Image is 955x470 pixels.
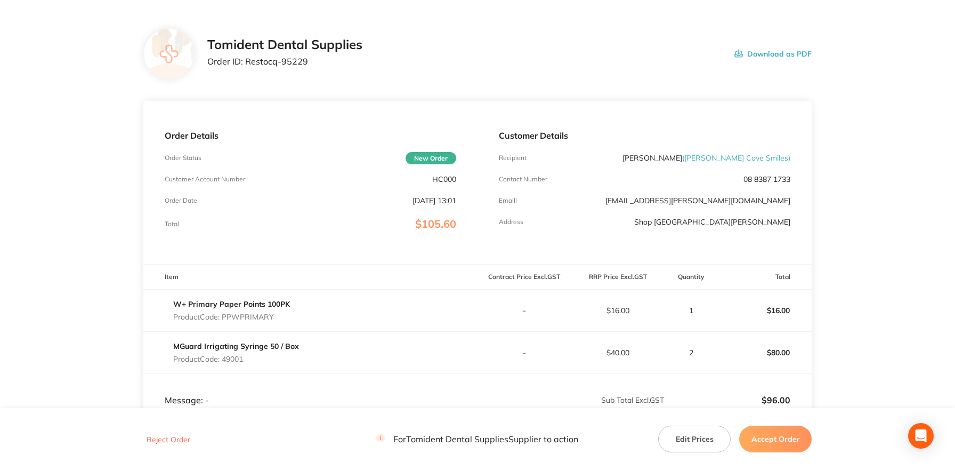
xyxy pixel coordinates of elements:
[572,306,665,315] p: $16.00
[478,396,664,404] p: Sub Total Excl. GST
[412,196,456,205] p: [DATE] 13:01
[739,426,812,452] button: Accept Order
[165,176,245,183] p: Customer Account Number
[499,218,523,226] p: Address
[143,265,477,290] th: Item
[665,265,718,290] th: Quantity
[658,426,731,452] button: Edit Prices
[165,220,179,228] p: Total
[634,218,790,226] p: Shop [GEOGRAPHIC_DATA][PERSON_NAME]
[682,153,790,163] span: ( [PERSON_NAME] Cove Smiles )
[743,175,790,184] p: 08 8387 1733
[665,306,717,315] p: 1
[415,217,456,230] span: $105.60
[499,176,547,183] p: Contact Number
[143,435,193,444] button: Reject Order
[165,131,456,140] p: Order Details
[165,197,197,204] p: Order Date
[719,298,812,323] p: $16.00
[605,196,790,205] a: [EMAIL_ADDRESS][PERSON_NAME][DOMAIN_NAME]
[173,341,299,351] a: MGuard Irrigating Syringe 50 / Box
[499,154,527,162] p: Recipient
[499,197,517,204] p: Emaill
[376,434,578,444] p: For Tomident Dental Supplies Supplier to action
[572,348,665,357] p: $40.00
[165,154,201,162] p: Order Status
[432,175,456,184] p: HC000
[718,265,812,290] th: Total
[622,154,790,162] p: [PERSON_NAME]
[571,265,665,290] th: RRP Price Excl. GST
[207,37,362,52] h2: Tomident Dental Supplies
[207,57,362,66] p: Order ID: Restocq- 95229
[478,306,571,315] p: -
[734,37,812,70] button: Download as PDF
[173,313,290,321] p: Product Code: PPWPRIMARY
[478,348,571,357] p: -
[665,348,717,357] p: 2
[665,395,790,405] p: $96.00
[719,340,812,365] p: $80.00
[406,152,456,164] span: New Order
[477,265,571,290] th: Contract Price Excl. GST
[499,131,790,140] p: Customer Details
[173,355,299,363] p: Product Code: 49001
[173,299,290,309] a: W+ Primary Paper Points 100PK
[143,374,477,406] td: Message: -
[908,423,934,449] div: Open Intercom Messenger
